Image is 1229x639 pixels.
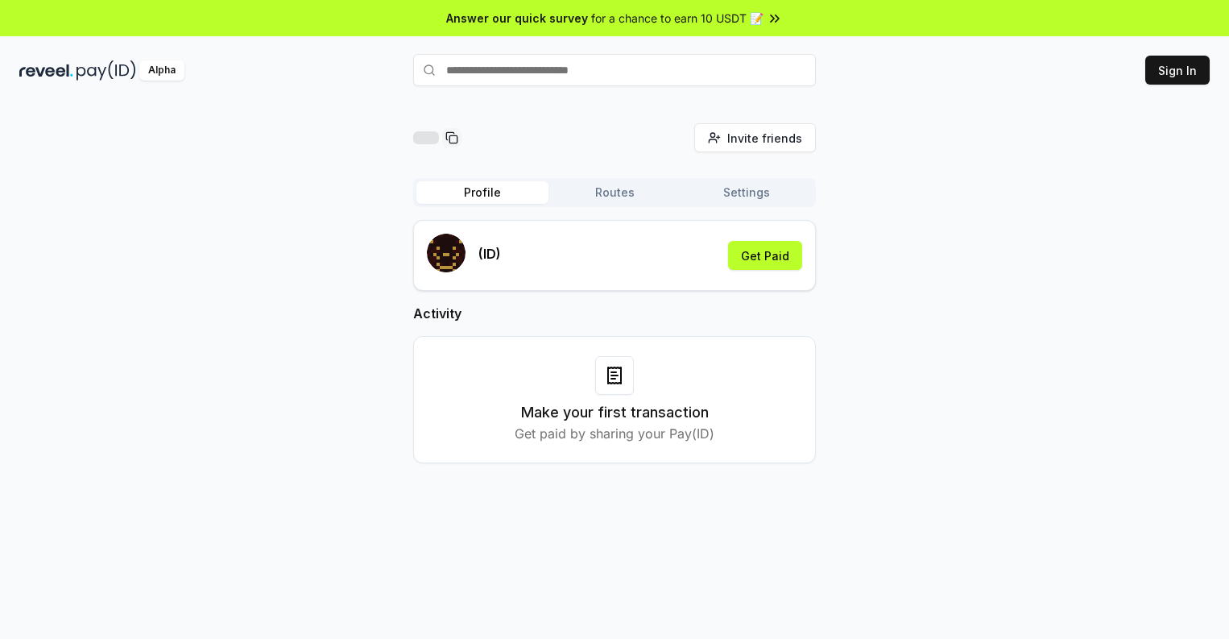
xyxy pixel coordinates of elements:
h3: Make your first transaction [521,401,709,424]
button: Get Paid [728,241,802,270]
span: Answer our quick survey [446,10,588,27]
p: Get paid by sharing your Pay(ID) [515,424,714,443]
img: pay_id [77,60,136,81]
button: Sign In [1145,56,1210,85]
p: (ID) [478,244,501,263]
span: Invite friends [727,130,802,147]
div: Alpha [139,60,184,81]
span: for a chance to earn 10 USDT 📝 [591,10,763,27]
button: Invite friends [694,123,816,152]
button: Routes [548,181,681,204]
button: Settings [681,181,813,204]
h2: Activity [413,304,816,323]
button: Profile [416,181,548,204]
img: reveel_dark [19,60,73,81]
